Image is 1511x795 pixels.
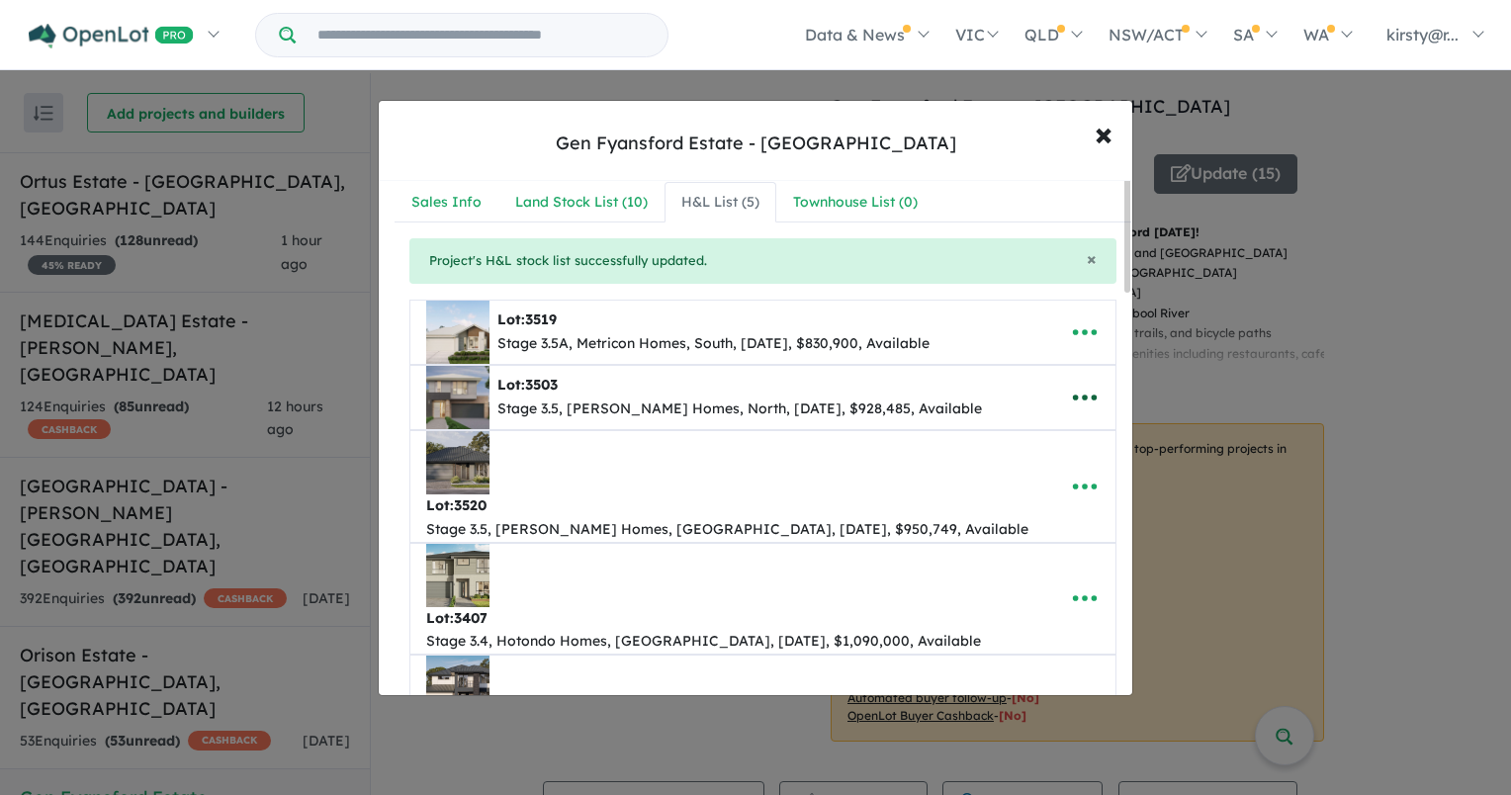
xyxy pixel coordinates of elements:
[454,496,487,514] span: 3520
[681,191,759,215] div: H&L List ( 5 )
[1087,250,1097,268] button: Close
[426,656,489,719] img: Gen%20Fyansford%20Estate%20-%20Fyansford%20-%20Lot%203520___1732766661.jpg
[515,191,648,215] div: Land Stock List ( 10 )
[793,191,918,215] div: Townhouse List ( 0 )
[426,518,1028,542] div: Stage 3.5, [PERSON_NAME] Homes, [GEOGRAPHIC_DATA], [DATE], $950,749, Available
[426,366,489,429] img: Gen%20Fyansford%20Estate%20-%20Fyansford%20-%20Lot%203503___1729744182.jpg
[525,310,557,328] span: 3519
[426,630,981,654] div: Stage 3.4, Hotondo Homes, [GEOGRAPHIC_DATA], [DATE], $1,090,000, Available
[454,609,488,627] span: 3407
[426,496,487,514] b: Lot:
[1386,25,1459,44] span: kirsty@r...
[1095,112,1112,154] span: ×
[497,397,982,421] div: Stage 3.5, [PERSON_NAME] Homes, North, [DATE], $928,485, Available
[497,310,557,328] b: Lot:
[426,609,488,627] b: Lot:
[29,24,194,48] img: Openlot PRO Logo White
[409,238,1116,284] div: Project's H&L stock list successfully updated.
[497,376,558,394] b: Lot:
[426,301,489,364] img: Gen%20Fyansford%20Estate%20-%20Fyansford%20-%20Lot%203519___1729744713.jpg
[1087,247,1097,270] span: ×
[426,431,489,494] img: Gen%20Fyansford%20Estate%20-%20Fyansford%20-%20Lot%203520%20___1738126643.jpg
[300,14,664,56] input: Try estate name, suburb, builder or developer
[525,376,558,394] span: 3503
[497,332,930,356] div: Stage 3.5A, Metricon Homes, South, [DATE], $830,900, Available
[556,131,956,156] div: Gen Fyansford Estate - [GEOGRAPHIC_DATA]
[411,191,482,215] div: Sales Info
[426,544,489,607] img: Gen%20Fyansford%20Estate%20-%20Fyansford%20-%20Lot%203407___1750126608_0.jpg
